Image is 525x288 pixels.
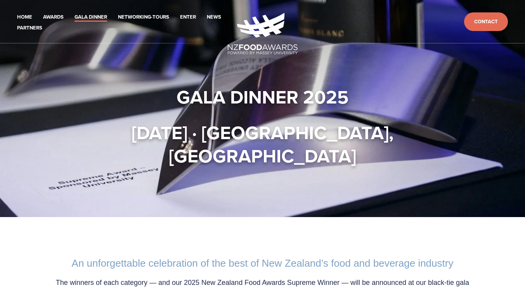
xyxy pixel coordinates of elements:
a: Networking-Tours [118,13,169,22]
strong: [DATE] · [GEOGRAPHIC_DATA], [GEOGRAPHIC_DATA] [132,119,398,169]
a: Partners [17,24,42,33]
a: Enter [180,13,196,22]
h1: Gala Dinner 2025 [39,85,486,109]
a: News [207,13,221,22]
a: Home [17,13,32,22]
h2: An unforgettable celebration of the best of New Zealand’s food and beverage industry [47,257,478,269]
a: Gala Dinner [75,13,107,22]
a: Contact [464,12,508,31]
a: Awards [43,13,64,22]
